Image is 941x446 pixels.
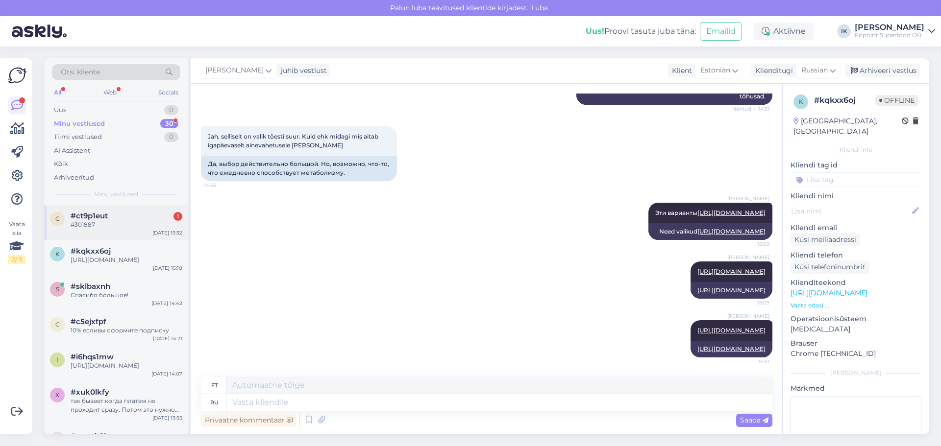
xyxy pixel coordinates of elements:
[733,299,769,306] span: 15:09
[740,416,768,424] span: Saada
[55,250,60,258] span: k
[201,414,297,427] div: Privaatne kommentaar
[837,24,851,38] div: IK
[697,286,766,294] a: [URL][DOMAIN_NAME]
[700,65,730,76] span: Estonian
[101,86,119,99] div: Web
[791,223,921,233] p: Kliendi email
[55,215,60,222] span: c
[71,352,114,361] span: #i6hqs1mw
[791,172,921,187] input: Lisa tag
[655,209,766,216] span: Эти варианты
[164,132,178,142] div: 0
[160,119,178,129] div: 30
[201,156,397,181] div: Да, выбор действительно большой. Но, возможно, что-то, что ежедневно способствует метаболизму.
[791,324,921,334] p: [MEDICAL_DATA]
[791,383,921,394] p: Märkmed
[71,432,114,441] span: #nevgh2kg
[875,95,918,106] span: Offline
[855,31,924,39] div: Fitpoint Superfood OÜ
[799,98,803,105] span: k
[648,223,772,240] div: Need valikud
[61,67,100,77] span: Otsi kliente
[54,146,90,156] div: AI Assistent
[71,317,106,326] span: #c5ejxfpf
[754,23,814,40] div: Aktiivne
[814,94,875,106] div: # kqkxx6oj
[791,145,921,154] div: Kliendi info
[697,345,766,352] a: [URL][DOMAIN_NAME]
[56,285,59,293] span: s
[8,220,25,264] div: Vaata siia
[153,264,182,272] div: [DATE] 15:10
[210,394,219,411] div: ru
[71,291,182,300] div: Спасибо большое!
[54,105,66,115] div: Uus
[791,206,910,216] input: Lisa nimi
[791,288,867,297] a: [URL][DOMAIN_NAME]
[55,391,59,399] span: x
[791,314,921,324] p: Operatsioonisüsteem
[733,240,769,248] span: 15:09
[71,256,182,264] div: [URL][DOMAIN_NAME]
[8,66,26,85] img: Askly Logo
[52,86,63,99] div: All
[793,116,902,137] div: [GEOGRAPHIC_DATA], [GEOGRAPHIC_DATA]
[586,26,604,36] b: Uus!
[732,105,769,113] span: Nähtud ✓ 14:51
[801,65,828,76] span: Russian
[153,335,182,342] div: [DATE] 14:21
[54,119,105,129] div: Minu vestlused
[156,86,180,99] div: Socials
[855,23,924,31] div: [PERSON_NAME]
[791,233,860,246] div: Küsi meiliaadressi
[54,159,68,169] div: Kõik
[791,278,921,288] p: Klienditeekond
[586,25,696,37] div: Proovi tasuta juba täna:
[697,228,766,235] a: [URL][DOMAIN_NAME]
[71,326,182,335] div: 10% есливы оформите подписку
[791,338,921,349] p: Brauser
[751,66,793,76] div: Klienditugi
[71,247,111,256] span: #kqkxx6oj
[151,300,182,307] div: [DATE] 14:42
[727,254,769,261] span: [PERSON_NAME]
[71,361,182,370] div: [URL][DOMAIN_NAME]
[205,65,264,76] span: [PERSON_NAME]
[204,182,241,189] span: 14:56
[71,282,110,291] span: #sklbaxnh
[151,370,182,377] div: [DATE] 14:07
[164,105,178,115] div: 0
[173,212,182,221] div: 1
[697,209,766,216] a: [URL][DOMAIN_NAME]
[8,255,25,264] div: 2 / 3
[56,356,58,363] span: i
[152,229,182,236] div: [DATE] 15:32
[54,132,102,142] div: Tiimi vestlused
[791,250,921,260] p: Kliendi telefon
[152,414,182,422] div: [DATE] 13:55
[55,321,60,328] span: c
[94,190,138,199] span: Minu vestlused
[208,133,380,149] span: Jah, selliselt on valik tõesti suur. Kuid ehk midagi mis aitab igapäevaselt ainevahetusele [PERSO...
[855,23,935,39] a: [PERSON_NAME]Fitpoint Superfood OÜ
[700,22,742,41] button: Emailid
[727,312,769,320] span: [PERSON_NAME]
[697,327,766,334] a: [URL][DOMAIN_NAME]
[71,211,108,220] span: #ct9p1eut
[791,369,921,377] div: [PERSON_NAME]
[71,388,109,397] span: #xuk0lkfy
[791,349,921,359] p: Chrome [TECHNICAL_ID]
[845,64,920,77] div: Arhiveeri vestlus
[791,301,921,310] p: Vaata edasi ...
[277,66,327,76] div: juhib vestlust
[71,220,182,229] div: #301887
[727,195,769,202] span: [PERSON_NAME]
[791,160,921,170] p: Kliendi tag'id
[71,397,182,414] div: так бывает когда платеж не проходит сразу. Потом это нужно проверять в ручную. Я отправила запрос...
[54,173,94,183] div: Arhiveeritud
[791,191,921,201] p: Kliendi nimi
[528,3,551,12] span: Luba
[791,260,869,274] div: Küsi telefoninumbrit
[668,66,692,76] div: Klient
